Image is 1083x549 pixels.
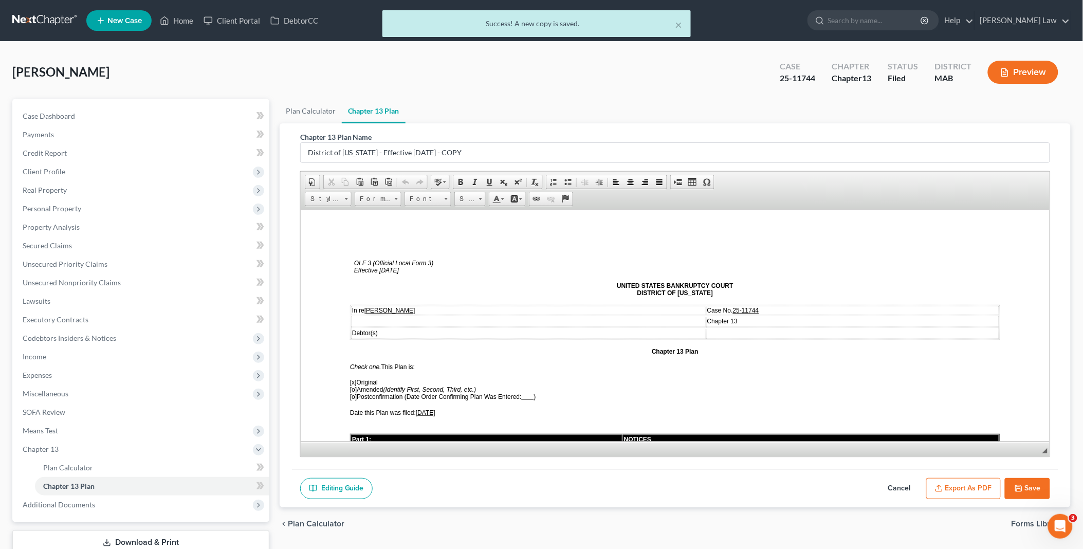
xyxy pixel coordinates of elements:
[23,149,67,157] span: Credit Report
[323,226,351,233] span: NOTICES
[675,19,683,31] button: ×
[300,478,373,500] a: Editing Guide
[511,175,525,189] a: Superscript
[453,175,468,189] a: Bold
[23,260,107,268] span: Unsecured Priority Claims
[398,175,413,189] a: Undo
[381,175,396,189] a: Paste from Word
[558,192,573,206] a: Anchor
[14,403,269,422] a: SOFA Review
[454,192,486,206] a: Size
[23,500,95,509] span: Additional Documents
[23,408,65,416] span: SOFA Review
[23,167,65,176] span: Client Profile
[528,175,542,189] a: Remove Format
[23,241,72,250] span: Secured Claims
[324,175,338,189] a: Cut
[862,73,871,83] span: 13
[888,61,918,72] div: Status
[280,520,288,528] i: chevron_left
[1069,514,1077,522] span: 3
[301,210,1050,442] iframe: Rich Text Editor, document-ckeditor
[468,175,482,189] a: Italic
[14,218,269,236] a: Property Analysis
[23,334,116,342] span: Codebtors Insiders & Notices
[14,236,269,255] a: Secured Claims
[23,297,50,305] span: Lawsuits
[23,204,81,213] span: Personal Property
[280,520,344,528] button: chevron_left Plan Calculator
[507,192,525,206] a: Background Color
[367,175,381,189] a: Paste as plain text
[832,61,871,72] div: Chapter
[23,278,121,287] span: Unsecured Nonpriority Claims
[35,459,269,477] a: Plan Calculator
[405,192,441,206] span: Font
[623,175,638,189] a: Center
[497,175,511,189] a: Subscript
[671,175,685,189] a: Insert Page Break for Printing
[342,99,406,123] a: Chapter 13 Plan
[609,175,623,189] a: Align Left
[1005,478,1050,500] button: Save
[561,175,575,189] a: Insert/Remove Bulleted List
[280,99,342,123] a: Plan Calculator
[652,175,667,189] a: Justify
[1048,514,1073,539] iframe: Intercom live chat
[431,175,449,189] a: Spell Checker
[23,223,80,231] span: Property Analysis
[23,130,54,139] span: Payments
[23,186,67,194] span: Real Property
[355,192,391,206] span: Format
[482,175,497,189] a: Underline
[578,175,592,189] a: Decrease Indent
[35,477,269,496] a: Chapter 13 Plan
[1042,448,1048,453] span: Resize
[455,192,475,206] span: Size
[338,175,353,189] a: Copy
[14,107,269,125] a: Case Dashboard
[14,125,269,144] a: Payments
[1012,520,1071,528] button: Forms Library chevron_right
[685,175,700,189] a: Table
[23,445,59,453] span: Chapter 13
[926,478,1001,500] button: Export as PDF
[23,352,46,361] span: Income
[934,61,971,72] div: District
[12,64,109,79] span: [PERSON_NAME]
[529,192,544,206] a: Link
[305,175,320,189] a: Document Properties
[305,192,341,206] span: Styles
[43,463,93,472] span: Plan Calculator
[14,273,269,292] a: Unsecured Nonpriority Claims
[14,292,269,310] a: Lawsuits
[353,175,367,189] a: Paste
[780,61,815,72] div: Case
[546,175,561,189] a: Insert/Remove Numbered List
[405,192,451,206] a: Font
[832,72,871,84] div: Chapter
[23,426,58,435] span: Means Test
[14,144,269,162] a: Credit Report
[888,72,918,84] div: Filed
[14,310,269,329] a: Executory Contracts
[43,482,95,490] span: Chapter 13 Plan
[592,175,607,189] a: Increase Indent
